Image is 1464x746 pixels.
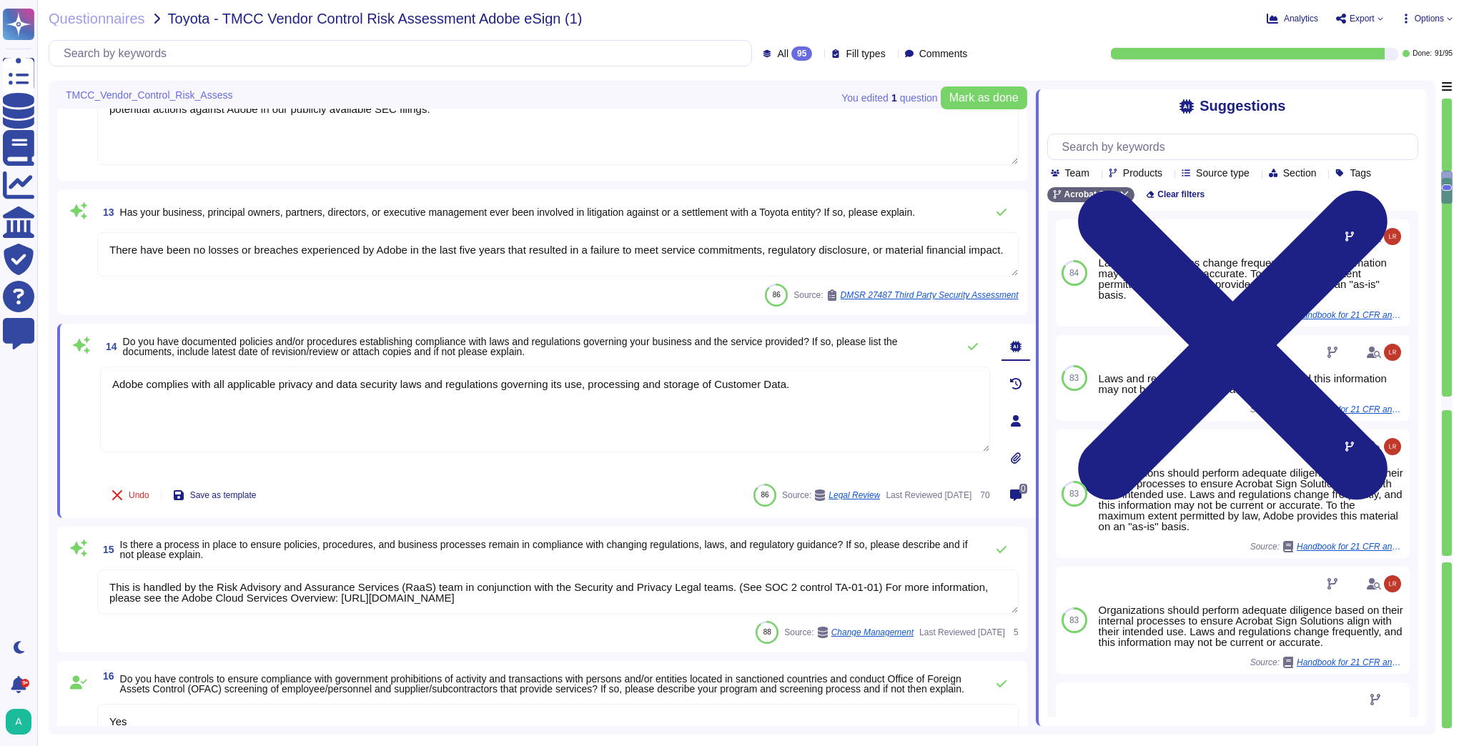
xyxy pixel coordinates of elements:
[829,491,880,499] span: Legal Review
[919,49,968,59] span: Comments
[49,11,145,26] span: Questionnaires
[1284,14,1318,23] span: Analytics
[97,207,114,217] span: 13
[977,491,989,499] span: 70
[784,627,914,638] span: Source:
[56,41,751,66] input: Search by keywords
[1384,438,1401,455] img: user
[1069,374,1079,382] span: 83
[919,628,1005,637] span: Last Reviewed [DATE]
[1069,269,1079,277] span: 84
[100,367,990,452] textarea: Adobe complies with all applicable privacy and data security laws and regulations governing its u...
[100,342,117,352] span: 14
[891,93,897,103] b: 1
[1011,628,1019,637] span: 5
[1384,228,1401,245] img: user
[846,49,885,59] span: Fill types
[1069,616,1079,625] span: 83
[1413,50,1432,57] span: Done:
[761,491,768,499] span: 86
[1384,575,1401,592] img: user
[97,232,1019,277] textarea: There have been no losses or breaches experienced by Adobe in the last five years that resulted i...
[162,481,268,509] button: Save as template
[66,90,232,100] span: TMCC_Vendor_Control_Risk_Assess
[793,289,1018,301] span: Source:
[949,92,1019,104] span: Mark as done
[129,491,149,499] span: Undo
[120,207,916,218] span: Has your business, principal owners, partners, directors, or executive management ever been invol...
[6,709,31,735] img: user
[777,49,788,59] span: All
[1435,50,1453,57] span: 91 / 95
[1250,657,1404,668] span: Source:
[1019,484,1027,494] span: 0
[100,481,161,509] button: Undo
[831,628,914,637] span: Change Management
[97,671,114,681] span: 16
[1055,134,1418,159] input: Search by keywords
[941,86,1027,109] button: Mark as done
[97,544,114,554] span: 15
[21,679,29,687] div: 9+
[1350,14,1375,23] span: Export
[97,570,1019,614] textarea: This is handled by the Risk Advisory and Assurance Services (RaaS) team in conjunction with the S...
[123,336,898,357] span: Do you have documented policies and/or procedures establishing compliance with laws and regulatio...
[791,46,812,61] div: 95
[1297,658,1404,667] span: Handbook for 21 CFR and EudraLex Annex 11
[782,489,880,501] span: Source:
[190,491,257,499] span: Save as template
[1267,13,1318,24] button: Analytics
[1384,344,1401,361] img: user
[1069,489,1079,498] span: 83
[841,93,937,103] span: You edited question
[97,81,1019,165] textarea: Adobe, like most multinational corporations, receives various complaints or allegations, which it...
[1099,605,1404,647] div: Organizations should perform adequate diligence based on their internal processes to ensure Acrob...
[3,706,41,737] button: user
[1415,14,1444,23] span: Options
[841,291,1019,299] span: DMSR 27487 Third Party Security Assessment
[773,291,781,299] span: 86
[886,491,971,499] span: Last Reviewed [DATE]
[120,539,968,560] span: Is there a process in place to ensure policies, procedures, and business processes remain in comp...
[763,628,771,636] span: 88
[120,673,964,695] span: Do you have controls to ensure compliance with government prohibitions of activity and transactio...
[168,11,583,26] span: Toyota - TMCC Vendor Control Risk Assessment Adobe eSign (1)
